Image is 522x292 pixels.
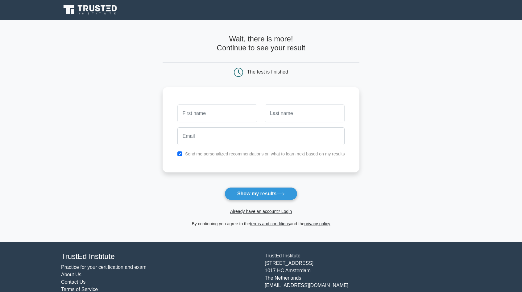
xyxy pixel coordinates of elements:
div: By continuing you agree to the and the [159,220,363,227]
input: Last name [265,104,345,122]
h4: Wait, there is more! Continue to see your result [163,35,360,53]
a: Practice for your certification and exam [61,264,147,270]
button: Show my results [225,187,297,200]
a: Contact Us [61,279,85,285]
a: privacy policy [304,221,330,226]
a: About Us [61,272,81,277]
h4: TrustEd Institute [61,252,257,261]
label: Send me personalized recommendations on what to learn next based on my results [185,151,345,156]
div: The test is finished [247,69,288,74]
a: terms and conditions [250,221,290,226]
input: First name [177,104,257,122]
a: Terms of Service [61,287,98,292]
input: Email [177,127,345,145]
a: Already have an account? Login [230,209,292,214]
